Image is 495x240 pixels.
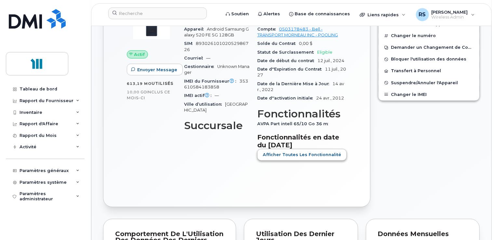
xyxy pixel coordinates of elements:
[137,67,177,73] span: Envoyer Message
[263,11,280,17] span: Alertes
[316,96,344,100] span: 24 avr., 2012
[184,56,206,60] span: Courriel
[257,27,279,32] span: Compte
[295,11,350,17] span: Base de connaissances
[257,108,347,120] h3: Fonctionnalités
[257,81,332,86] span: Date de la Dernière Mise à Jour
[184,102,248,113] span: [GEOGRAPHIC_DATA]
[379,53,479,65] button: Bloquer l'utilisation des données
[432,9,468,15] span: [PERSON_NAME]
[432,15,468,20] span: Wireless Admin
[257,149,347,161] button: Afficher Toutes les Fonctionnalité
[127,89,170,100] span: inclus ce mois-ci
[184,41,248,52] span: 89302610102052986726
[231,11,249,17] span: Soutien
[257,50,317,55] span: Statut de Surclassement
[379,77,479,89] button: Suspendre/Annuler l'Appareil
[263,152,341,158] span: Afficher Toutes les Fonctionnalité
[134,51,145,58] span: Actif
[355,8,410,21] div: Liens rapides
[257,133,347,149] h3: Fonctionnalités en date du [DATE]
[368,12,399,17] span: Liens rapides
[285,7,355,20] a: Base de connaissances
[257,121,331,126] span: AVPA Part intell 65/10 Go 36 m
[391,22,446,27] span: Activer le renvoi d'appel
[221,7,253,20] a: Soutien
[184,93,215,98] span: IMEI actif
[378,231,468,237] div: Données mensuelles
[184,120,249,131] h3: Succursale
[317,50,332,55] span: Eligible
[184,27,249,37] span: Android Samsung Galaxy S20 FE 5G 128GB
[257,67,325,72] span: Date d''Expiration du Contrat
[184,79,239,84] span: IMEI du Fournisseur
[257,41,299,46] span: Solde du Contrat
[184,41,196,46] span: SIM
[379,89,479,100] button: Changer le IMEI
[419,11,426,19] span: RS
[184,27,207,32] span: Appareil
[257,27,338,37] a: 0503178483 - Bell - TRANSPORT MORNEAU INC - POOLING
[108,7,207,19] input: Recherche
[379,65,479,77] button: Transfert à Personnel
[215,93,219,98] span: —
[467,212,490,235] iframe: Messenger Launcher
[379,42,479,53] button: Demander un Changement de Compte
[184,64,217,69] span: Gestionnaire
[391,80,458,85] span: Suspendre/Annuler l'Appareil
[127,90,147,94] span: 10,00 Go
[257,96,316,100] span: Date d''activation initiale
[184,102,225,107] span: Ville d’utilisation
[206,56,210,60] span: —
[152,81,173,86] span: utilisés
[253,7,285,20] a: Alertes
[411,8,479,21] div: Rémy, Serge
[317,58,344,63] span: 12 juil., 2024
[299,41,313,46] span: 0,00 $
[257,58,317,63] span: Date de début du contrat
[127,64,183,75] button: Envoyer Message
[379,30,479,42] button: Changer le numéro
[127,81,152,86] span: 613,19 Mo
